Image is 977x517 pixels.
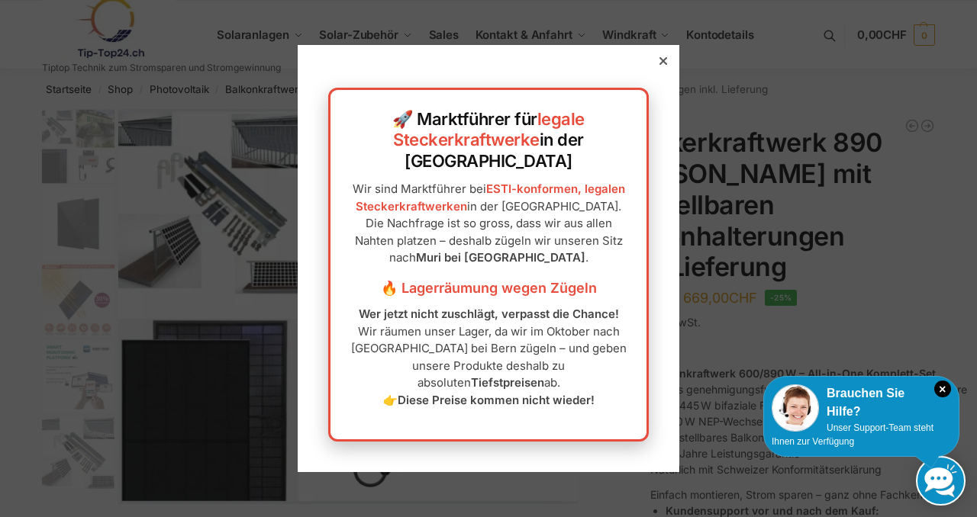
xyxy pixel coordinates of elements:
[359,307,619,321] strong: Wer jetzt nicht zuschlägt, verpasst die Chance!
[772,384,819,432] img: Customer service
[346,278,631,298] h3: 🔥 Lagerräumung wegen Zügeln
[471,375,544,390] strong: Tiefstpreisen
[346,181,631,267] p: Wir sind Marktführer bei in der [GEOGRAPHIC_DATA]. Die Nachfrage ist so gross, dass wir aus allen...
[398,393,595,407] strong: Diese Preise kommen nicht wieder!
[346,306,631,409] p: Wir räumen unser Lager, da wir im Oktober nach [GEOGRAPHIC_DATA] bei Bern zügeln – und geben unse...
[346,109,631,172] h2: 🚀 Marktführer für in der [GEOGRAPHIC_DATA]
[772,384,951,421] div: Brauchen Sie Hilfe?
[772,422,933,447] span: Unser Support-Team steht Ihnen zur Verfügung
[393,109,585,150] a: legale Steckerkraftwerke
[356,181,625,214] a: ESTI-konformen, legalen Steckerkraftwerken
[934,381,951,397] i: Schließen
[416,250,585,265] strong: Muri bei [GEOGRAPHIC_DATA]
